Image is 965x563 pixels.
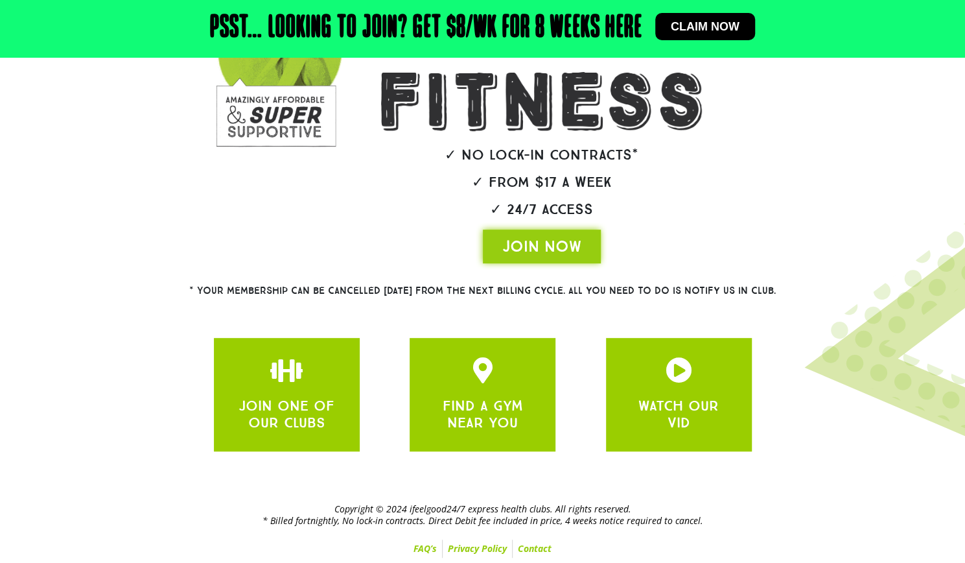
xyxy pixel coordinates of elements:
[408,540,442,558] a: FAQ’s
[671,21,739,32] span: Claim now
[502,236,581,257] span: JOIN NOW
[68,540,898,558] nav: Menu
[470,357,496,383] a: JOIN ONE OF OUR CLUBS
[443,397,523,431] a: FIND A GYM NEAR YOU
[666,357,692,383] a: JOIN ONE OF OUR CLUBS
[342,148,742,162] h2: ✓ No lock-in contracts*
[483,230,601,263] a: JOIN NOW
[443,540,512,558] a: Privacy Policy
[238,397,334,431] a: JOIN ONE OF OUR CLUBS
[210,13,642,44] h2: Psst… Looking to join? Get $8/wk for 8 weeks here
[513,540,557,558] a: Contact
[273,357,299,383] a: JOIN ONE OF OUR CLUBS
[638,397,719,431] a: WATCH OUR VID
[68,503,898,527] h2: Copyright © 2024 ifeelgood24/7 express health clubs. All rights reserved. * Billed fortnightly, N...
[342,202,742,217] h2: ✓ 24/7 Access
[655,13,755,40] a: Claim now
[143,286,823,296] h2: * Your membership can be cancelled [DATE] from the next billing cycle. All you need to do is noti...
[342,175,742,189] h2: ✓ From $17 a week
